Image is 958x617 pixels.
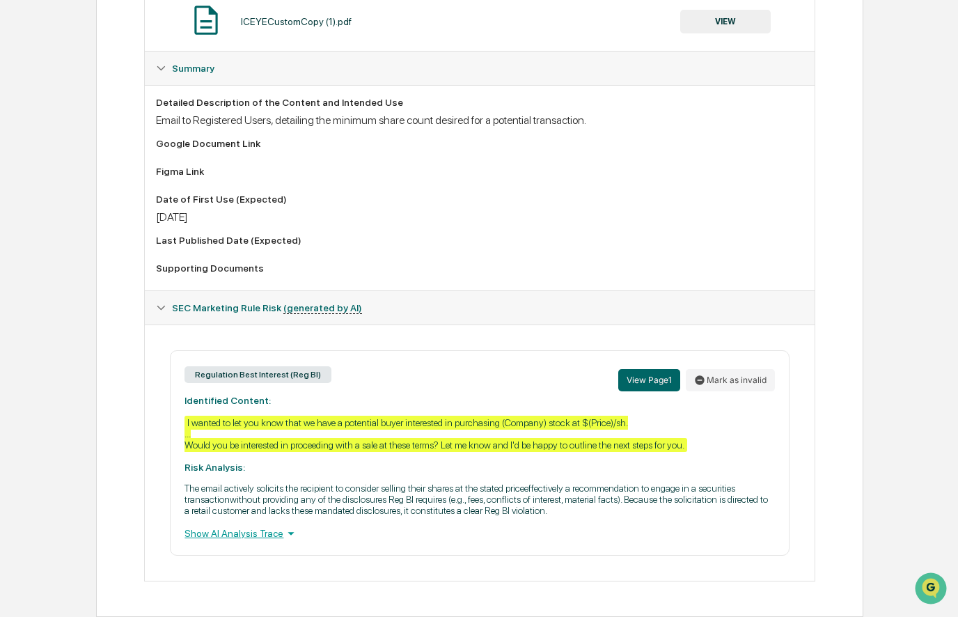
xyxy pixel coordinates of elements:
div: ICEYECustomCopy (1).pdf [241,16,352,27]
div: 🖐️ [14,177,25,188]
p: The email actively solicits the recipient to consider selling their shares at the stated priceeff... [184,483,774,516]
p: How can we help? [14,29,253,52]
div: Last Published Date (Expected) [156,235,803,246]
a: Powered byPylon [98,235,168,247]
button: Mark as invalid [686,369,775,391]
strong: Identified Content: [184,395,271,406]
a: 🖐️Preclearance [8,170,95,195]
div: Summary [145,52,814,85]
span: SEC Marketing Rule Risk [172,302,362,313]
div: Regulation Best Interest (Reg BI) [184,366,331,383]
div: 🗄️ [101,177,112,188]
div: SEC Marketing Rule Risk (generated by AI) [145,291,814,325]
img: 1746055101610-c473b297-6a78-478c-a979-82029cc54cd1 [14,107,39,132]
div: SEC Marketing Rule Risk (generated by AI) [145,325,814,581]
div: Date of First Use (Expected) [156,194,803,205]
span: Attestations [115,175,173,189]
div: Summary [145,85,814,290]
button: Start new chat [237,111,253,127]
button: VIEW [680,10,771,33]
span: Pylon [139,236,168,247]
div: We're available if you need us! [47,120,176,132]
div: Show AI Analysis Trace [184,526,774,541]
a: 🔎Data Lookup [8,196,93,221]
div: [DATE] [156,210,803,224]
iframe: Open customer support [913,571,951,609]
button: View Page1 [618,369,680,391]
div: 🔎 [14,203,25,214]
div: I wanted to let you know that we have a potential buyer interested in purchasing (Company) stock ... [184,416,687,452]
div: Start new chat [47,107,228,120]
u: (generated by AI) [283,302,362,314]
div: Figma Link [156,166,803,177]
img: Document Icon [189,3,223,38]
div: Supporting Documents [156,263,803,274]
span: Preclearance [28,175,90,189]
div: Google Document Link [156,138,803,149]
span: Summary [172,63,214,74]
a: 🗄️Attestations [95,170,178,195]
strong: Risk Analysis: [184,462,245,473]
div: Detailed Description of the Content and Intended Use [156,97,803,108]
div: Email to Registered Users, detailing the minimum share count desired for a potential transaction. [156,114,803,127]
span: Data Lookup [28,202,88,216]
